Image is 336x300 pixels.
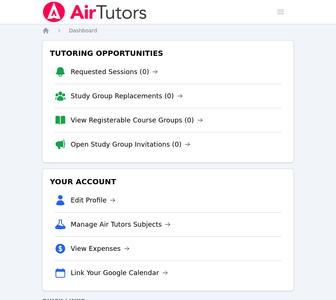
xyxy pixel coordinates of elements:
[71,139,191,150] a: Open Study Group Invitations (0)
[71,219,171,230] a: Manage Air Tutors Subjects
[48,175,288,188] h3: Your Account
[71,91,183,101] a: Study Group Replacements (0)
[71,195,116,205] a: Edit Profile
[48,47,288,60] h3: Tutoring Opportunities
[71,243,130,254] a: View Expenses
[71,115,203,125] a: View Registerable Course Groups (0)
[42,27,294,34] nav: Breadcrumb
[71,268,168,278] a: Link Your Google Calendar
[71,67,158,77] a: Requested Sessions (0)
[69,27,97,34] a: Dashboard
[69,28,97,33] span: Dashboard
[42,1,148,22] img: Air Tutors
